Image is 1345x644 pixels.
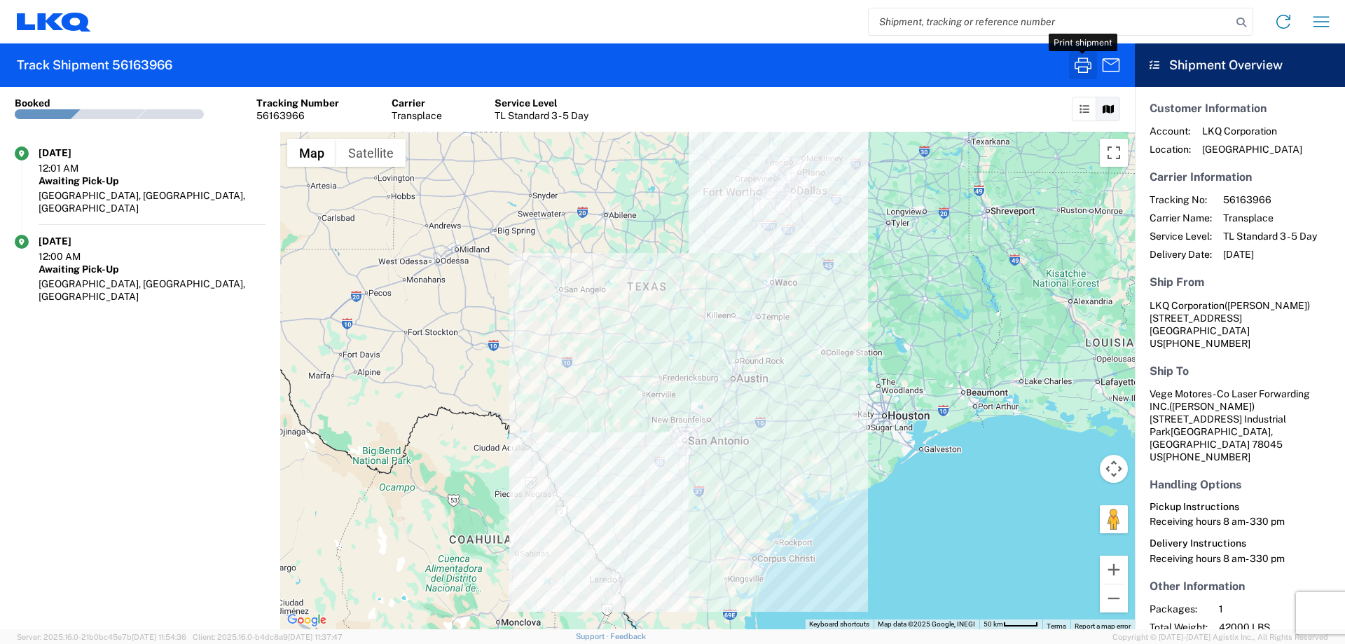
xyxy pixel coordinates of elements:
span: [DATE] [1223,248,1317,261]
span: TL Standard 3 - 5 Day [1223,230,1317,242]
div: Receiving hours 8 am- 330 pm [1150,552,1330,565]
a: Report a map error [1075,622,1131,630]
h5: Customer Information [1150,102,1330,115]
span: Vege Motores - Co Laser Forwarding INC. [STREET_ADDRESS] Industrial Park [1150,388,1310,437]
div: [GEOGRAPHIC_DATA], [GEOGRAPHIC_DATA], [GEOGRAPHIC_DATA] [39,189,265,214]
span: LKQ Corporation [1202,125,1302,137]
h5: Handling Options [1150,478,1330,491]
span: Service Level: [1150,230,1212,242]
div: Service Level [495,97,588,109]
a: Support [576,632,611,640]
span: Server: 2025.16.0-21b0bc45e7b [17,633,186,641]
div: Booked [15,97,50,109]
header: Shipment Overview [1135,43,1345,87]
h5: Carrier Information [1150,170,1330,184]
button: Map Scale: 50 km per 46 pixels [979,619,1042,629]
h6: Pickup Instructions [1150,501,1330,513]
address: [GEOGRAPHIC_DATA], [GEOGRAPHIC_DATA] 78045 US [1150,388,1330,463]
input: Shipment, tracking or reference number [869,8,1232,35]
button: Map camera controls [1100,455,1128,483]
a: Feedback [610,632,646,640]
h5: Other Information [1150,580,1330,593]
a: Terms [1047,622,1066,630]
span: ([PERSON_NAME]) [1169,401,1255,412]
span: Location: [1150,143,1191,156]
div: Tracking Number [256,97,339,109]
span: Copyright © [DATE]-[DATE] Agistix Inc., All Rights Reserved [1112,631,1328,643]
div: Awaiting Pick-Up [39,174,265,187]
div: 12:01 AM [39,162,109,174]
div: Carrier [392,97,442,109]
span: 56163966 [1223,193,1317,206]
button: Drag Pegman onto the map to open Street View [1100,505,1128,533]
button: Toggle fullscreen view [1100,139,1128,167]
span: Tracking No: [1150,193,1212,206]
span: LKQ Corporation [1150,300,1225,311]
div: [GEOGRAPHIC_DATA], [GEOGRAPHIC_DATA], [GEOGRAPHIC_DATA] [39,278,265,303]
span: Carrier Name: [1150,212,1212,224]
h6: Delivery Instructions [1150,537,1330,549]
span: [PHONE_NUMBER] [1163,338,1250,349]
div: 56163966 [256,109,339,122]
span: [GEOGRAPHIC_DATA] [1202,143,1302,156]
div: Awaiting Pick-Up [39,263,265,275]
span: Transplace [1223,212,1317,224]
div: Transplace [392,109,442,122]
img: Google [284,611,330,629]
h5: Ship To [1150,364,1330,378]
span: 50 km [984,620,1003,628]
span: [DATE] 11:37:47 [288,633,343,641]
span: Delivery Date: [1150,248,1212,261]
span: Total Weight: [1150,621,1208,633]
span: Packages: [1150,603,1208,615]
div: [DATE] [39,235,109,247]
button: Zoom out [1100,584,1128,612]
h5: Ship From [1150,275,1330,289]
address: [GEOGRAPHIC_DATA] US [1150,299,1330,350]
button: Keyboard shortcuts [809,619,869,629]
span: Client: 2025.16.0-b4dc8a9 [193,633,343,641]
a: Open this area in Google Maps (opens a new window) [284,611,330,629]
span: Account: [1150,125,1191,137]
button: Zoom in [1100,556,1128,584]
button: Show satellite imagery [336,139,406,167]
div: 12:00 AM [39,250,109,263]
span: [PHONE_NUMBER] [1163,451,1250,463]
div: [DATE] [39,146,109,159]
div: Receiving hours 8 am- 330 pm [1150,515,1330,528]
span: ([PERSON_NAME]) [1225,300,1310,311]
div: TL Standard 3 - 5 Day [495,109,588,122]
h2: Track Shipment 56163966 [17,57,172,74]
button: Show street map [287,139,336,167]
span: Map data ©2025 Google, INEGI [878,620,975,628]
span: [STREET_ADDRESS] [1150,313,1242,324]
span: [DATE] 11:54:36 [132,633,186,641]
